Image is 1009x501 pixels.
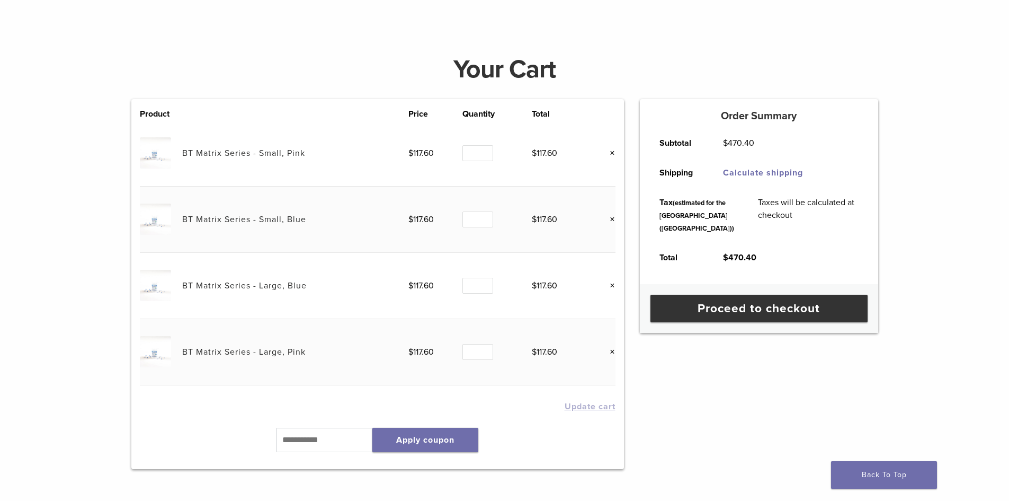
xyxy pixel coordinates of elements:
bdi: 117.60 [532,280,557,291]
a: BT Matrix Series - Large, Pink [182,347,306,357]
img: BT Matrix Series - Small, Blue [140,204,171,235]
a: Proceed to checkout [650,295,868,322]
img: BT Matrix Series - Large, Pink [140,336,171,367]
span: $ [723,252,728,263]
a: BT Matrix Series - Small, Blue [182,214,306,225]
a: Remove this item [602,146,615,160]
img: BT Matrix Series - Large, Blue [140,270,171,301]
th: Subtotal [648,128,711,158]
h5: Order Summary [640,110,878,122]
bdi: 470.40 [723,138,754,148]
a: Calculate shipping [723,168,803,178]
th: Total [532,108,586,120]
span: $ [532,214,537,225]
img: BT Matrix Series - Small, Pink [140,137,171,169]
th: Tax [648,188,746,243]
th: Product [140,108,182,120]
small: (estimated for the [GEOGRAPHIC_DATA] ([GEOGRAPHIC_DATA])) [659,199,734,233]
a: Remove this item [602,279,615,293]
bdi: 470.40 [723,252,756,263]
a: BT Matrix Series - Large, Blue [182,280,307,291]
th: Total [648,243,711,273]
span: $ [408,214,413,225]
h1: Your Cart [123,57,886,82]
a: Remove this item [602,213,615,226]
bdi: 117.60 [408,280,434,291]
button: Update cart [565,402,615,411]
button: Apply coupon [372,428,478,452]
span: $ [532,280,537,291]
bdi: 117.60 [532,347,557,357]
bdi: 117.60 [408,214,434,225]
bdi: 117.60 [532,148,557,159]
span: $ [532,347,537,357]
span: $ [723,138,728,148]
span: $ [532,148,537,159]
th: Price [408,108,463,120]
span: $ [408,280,413,291]
td: Taxes will be calculated at checkout [746,188,870,243]
bdi: 117.60 [408,347,434,357]
th: Quantity [462,108,531,120]
bdi: 117.60 [532,214,557,225]
bdi: 117.60 [408,148,434,159]
a: BT Matrix Series - Small, Pink [182,148,305,159]
span: $ [408,148,413,159]
a: Remove this item [602,345,615,359]
span: $ [408,347,413,357]
th: Shipping [648,158,711,188]
a: Back To Top [831,461,937,489]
